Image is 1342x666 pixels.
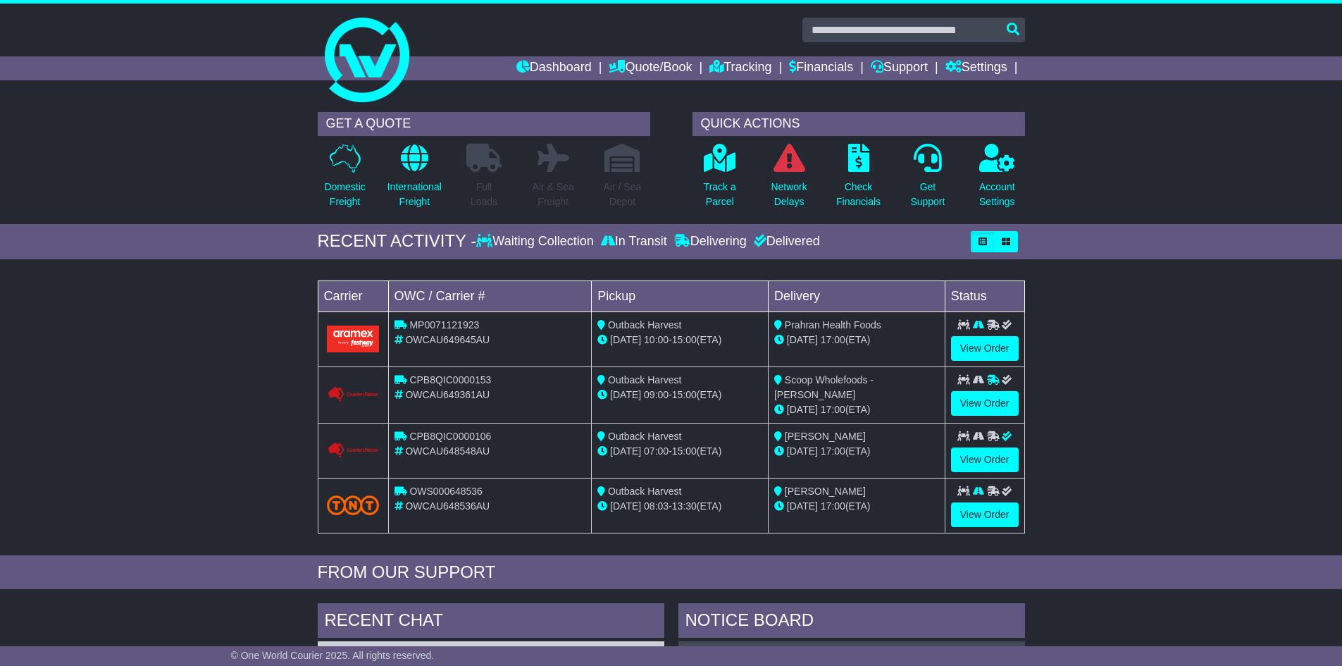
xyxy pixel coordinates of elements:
span: [DATE] [787,334,818,345]
td: Pickup [592,280,769,312]
p: Network Delays [771,180,807,209]
span: 17:00 [821,445,845,457]
td: Status [945,280,1024,312]
div: - (ETA) [597,333,762,347]
span: CPB8QIC0000153 [409,374,491,386]
a: Settings [945,56,1007,80]
div: FROM OUR SUPPORT [318,562,1025,583]
p: Track a Parcel [704,180,736,209]
a: GetSupport [909,143,945,217]
span: Prahran Health Foods [785,319,881,331]
td: Carrier [318,280,388,312]
a: CheckFinancials [835,143,881,217]
span: 15:00 [672,389,697,400]
span: 09:00 [644,389,669,400]
p: Account Settings [979,180,1015,209]
p: International Freight [387,180,442,209]
span: 08:03 [644,500,669,512]
p: Full Loads [466,180,502,209]
p: Air & Sea Freight [533,180,574,209]
a: InternationalFreight [387,143,442,217]
div: Waiting Collection [476,234,597,249]
span: Outback Harvest [608,374,681,386]
a: Financials [789,56,853,80]
span: [DATE] [787,404,818,415]
img: GetCarrierServiceLogo [327,442,380,459]
span: Outback Harvest [608,431,681,442]
img: Aramex.png [327,326,380,352]
p: Check Financials [836,180,881,209]
span: 15:00 [672,334,697,345]
span: MP0071121923 [409,319,479,331]
div: Delivering [671,234,750,249]
span: Outback Harvest [608,486,681,497]
span: 07:00 [644,445,669,457]
span: [DATE] [787,500,818,512]
a: Track aParcel [703,143,737,217]
a: DomesticFreight [323,143,366,217]
a: NetworkDelays [770,143,807,217]
div: - (ETA) [597,388,762,402]
span: [DATE] [610,334,641,345]
a: Quote/Book [609,56,692,80]
span: [DATE] [610,500,641,512]
span: [DATE] [610,445,641,457]
span: OWCAU649645AU [405,334,490,345]
a: View Order [951,448,1019,472]
span: 17:00 [821,404,845,415]
div: RECENT CHAT [318,603,664,641]
div: (ETA) [774,499,939,514]
td: Delivery [768,280,945,312]
div: NOTICE BOARD [678,603,1025,641]
span: [DATE] [787,445,818,457]
span: 15:00 [672,445,697,457]
div: RECENT ACTIVITY - [318,231,477,252]
span: [PERSON_NAME] [785,431,866,442]
div: (ETA) [774,402,939,417]
div: (ETA) [774,444,939,459]
span: [DATE] [610,389,641,400]
span: OWCAU648536AU [405,500,490,512]
div: GET A QUOTE [318,112,650,136]
span: [PERSON_NAME] [785,486,866,497]
div: - (ETA) [597,499,762,514]
p: Air / Sea Depot [604,180,642,209]
p: Get Support [910,180,945,209]
span: OWS000648536 [409,486,483,497]
a: Support [871,56,928,80]
div: - (ETA) [597,444,762,459]
img: TNT_Domestic.png [327,495,380,514]
div: In Transit [597,234,671,249]
img: GetCarrierServiceLogo [327,386,380,403]
span: 17:00 [821,334,845,345]
span: 17:00 [821,500,845,512]
div: QUICK ACTIONS [692,112,1025,136]
span: Outback Harvest [608,319,681,331]
span: OWCAU649361AU [405,389,490,400]
span: 13:30 [672,500,697,512]
span: CPB8QIC0000106 [409,431,491,442]
p: Domestic Freight [324,180,365,209]
div: (ETA) [774,333,939,347]
span: OWCAU648548AU [405,445,490,457]
a: Tracking [709,56,771,80]
a: View Order [951,336,1019,361]
span: 10:00 [644,334,669,345]
a: Dashboard [516,56,592,80]
a: View Order [951,391,1019,416]
div: Delivered [750,234,820,249]
a: View Order [951,502,1019,527]
a: AccountSettings [978,143,1016,217]
span: © One World Courier 2025. All rights reserved. [231,650,435,661]
span: Scoop Wholefoods - [PERSON_NAME] [774,374,874,400]
td: OWC / Carrier # [388,280,592,312]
